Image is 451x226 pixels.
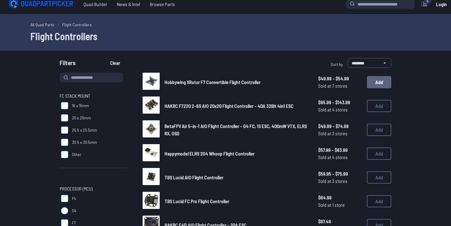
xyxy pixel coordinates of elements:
select: Sort by [348,58,391,68]
span: Happymodel ELRS 2G4 Whoop Flight Controller [165,151,254,156]
input: F4 [61,195,68,202]
span: 20 x 20mm [72,115,91,121]
span: $95.99 - $143.99 [318,99,362,106]
a: TBS Lucid AIO Flight Controller [165,174,308,181]
span: G4 [72,208,76,214]
span: $59.95 - $75.99 [318,170,362,177]
span: F4 [72,195,76,202]
span: $57.99 - $83.99 [318,146,362,154]
a: image [143,168,160,187]
a: BetaFPV Air 5-in-1 AIO Flight Controller - G4 FC, 1S ESC, 400mW VTX, ELRS RX, OSD [165,122,308,137]
span: Sold at 4 stores [318,106,362,113]
a: image [143,73,160,92]
span: $49.99 - $54.99 [318,75,362,82]
input: 16 x 16mm [61,102,68,109]
span: $49.99 - $74.99 [318,122,362,130]
img: image [143,73,160,90]
a: Flight Controllers [62,21,92,28]
span: BetaFPV Air 5-in-1 AIO Flight Controller - G4 FC, 1S ESC, 400mW VTX, ELRS RX, OSD [165,123,307,136]
span: Sold at 7 stores [318,82,362,89]
span: 30.5 x 30.5mm [72,139,97,145]
a: Hobbywing XRotor F7 Convertible Flight Controller [165,78,308,86]
span: $67.49 [318,218,362,225]
img: image [143,192,160,209]
button: Add [367,100,391,112]
img: image [143,144,160,161]
span: Hobbywing XRotor F7 Convertible Flight Controller [165,79,261,85]
button: Add [367,76,391,88]
span: 25.5 x 25.5mm [72,127,97,133]
button: Add [367,148,391,160]
a: Happymodel ELRS 2G4 Whoop Flight Controller [165,150,308,157]
input: 20 x 20mm [61,114,68,122]
a: All Quad Parts [30,21,54,28]
img: image [143,97,160,114]
span: Processor (MCU) [60,185,93,192]
a: TBS Lucid FC Pro Flight Controller [165,198,308,205]
span: Sort by [331,62,343,67]
button: Clear [105,58,125,68]
span: 16 x 16mm [72,103,89,109]
input: 30.5 x 30.5mm [61,139,68,146]
a: image [143,97,160,115]
input: 25.5 x 25.5mm [61,126,68,134]
img: image [143,120,160,137]
a: image [143,144,160,163]
button: Add [367,124,391,136]
input: G4 [61,207,68,214]
span: Sold at 4 stores [318,154,362,161]
span: FC Stack Mount [60,92,90,100]
span: Filters [60,58,76,70]
button: Add [367,171,391,184]
span: Other [72,151,81,158]
button: Add [367,195,391,207]
span: TBS Lucid FC Pro Flight Controller [165,198,229,204]
a: HAKRC F7220 2-6S AIO 20x20 Flight Controller - 40A 32Bit 4in1 ESC [165,102,308,110]
input: Other [61,151,68,158]
span: TBS Lucid AIO Flight Controller [165,174,223,180]
img: image [143,168,160,185]
span: Sold at 3 stores [318,130,362,137]
a: image [143,192,160,211]
span: Sold at 3 stores [318,177,362,185]
span: F7 [72,220,76,226]
span: HAKRC F7220 2-6S AIO 20x20 Flight Controller - 40A 32Bit 4in1 ESC [165,103,293,109]
span: $64.99 [318,194,362,201]
span: Sold at 1 store [318,201,362,209]
h1: Flight Controllers [30,29,421,43]
a: image [143,120,160,139]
